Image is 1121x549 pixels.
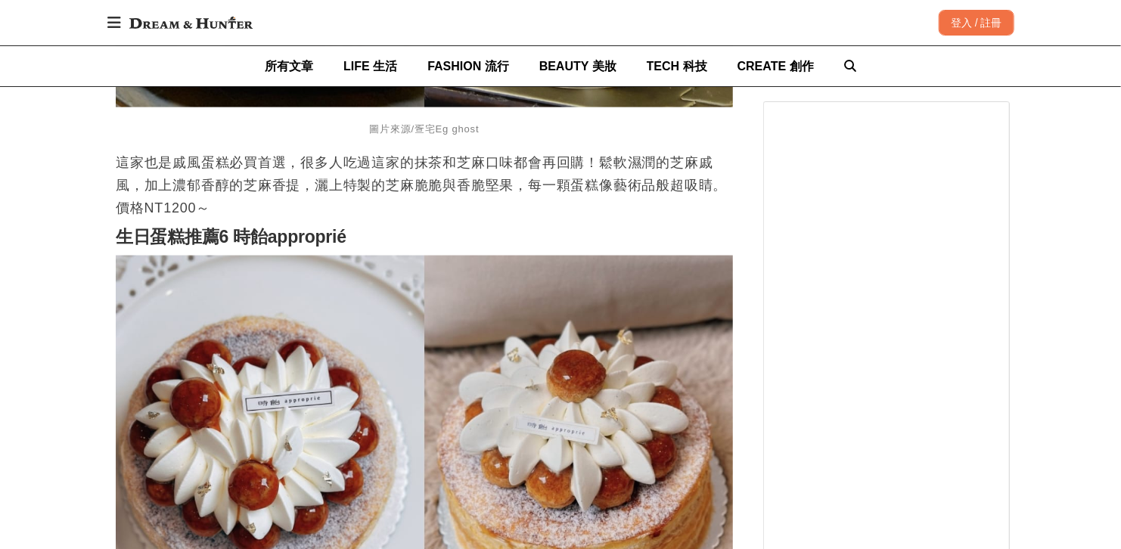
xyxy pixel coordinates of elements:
div: 登入 / 註冊 [939,10,1014,36]
span: CREATE 創作 [737,60,814,73]
a: CREATE 創作 [737,46,814,86]
a: 所有文章 [265,46,313,86]
span: TECH 科技 [647,60,707,73]
img: Dream & Hunter [122,9,260,36]
span: BEAUTY 美妝 [539,60,616,73]
a: BEAUTY 美妝 [539,46,616,86]
p: 這家也是戚風蛋糕必買首選，很多人吃過這家的抹茶和芝麻口味都會再回購！鬆軟濕潤的芝麻戚風，加上濃郁香醇的芝麻香提，灑上特製的芝麻脆脆與香脆堅果，每一顆蛋糕像藝術品般超吸睛。價格NT1200～ [116,151,733,219]
a: LIFE 生活 [343,46,397,86]
span: 所有文章 [265,60,313,73]
strong: 生日蛋糕推薦6 時飴approprié [116,227,346,247]
span: FASHION 流行 [427,60,509,73]
span: LIFE 生活 [343,60,397,73]
span: 圖片來源/疍宅Eg ghost [370,123,480,135]
a: FASHION 流行 [427,46,509,86]
a: TECH 科技 [647,46,707,86]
